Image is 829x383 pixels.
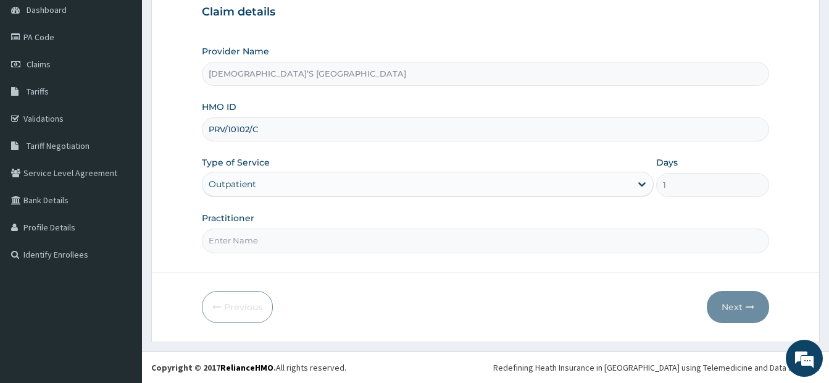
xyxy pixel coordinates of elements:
span: Tariff Negotiation [27,140,90,151]
strong: Copyright © 2017 . [151,362,276,373]
label: Practitioner [202,212,254,224]
div: Chat with us now [64,69,207,85]
label: HMO ID [202,101,236,113]
span: Claims [27,59,51,70]
div: Redefining Heath Insurance in [GEOGRAPHIC_DATA] using Telemedicine and Data Science! [493,361,820,374]
span: Tariffs [27,86,49,97]
a: RelianceHMO [220,362,273,373]
label: Type of Service [202,156,270,169]
span: We're online! [72,114,170,238]
span: Dashboard [27,4,67,15]
div: Outpatient [209,178,256,190]
h3: Claim details [202,6,769,19]
label: Days [656,156,678,169]
button: Next [707,291,769,323]
button: Previous [202,291,273,323]
input: Enter Name [202,229,769,253]
div: Minimize live chat window [202,6,232,36]
input: Enter HMO ID [202,117,769,141]
label: Provider Name [202,45,269,57]
footer: All rights reserved. [142,351,829,383]
textarea: Type your message and hit 'Enter' [6,253,235,297]
img: d_794563401_company_1708531726252_794563401 [23,62,50,93]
